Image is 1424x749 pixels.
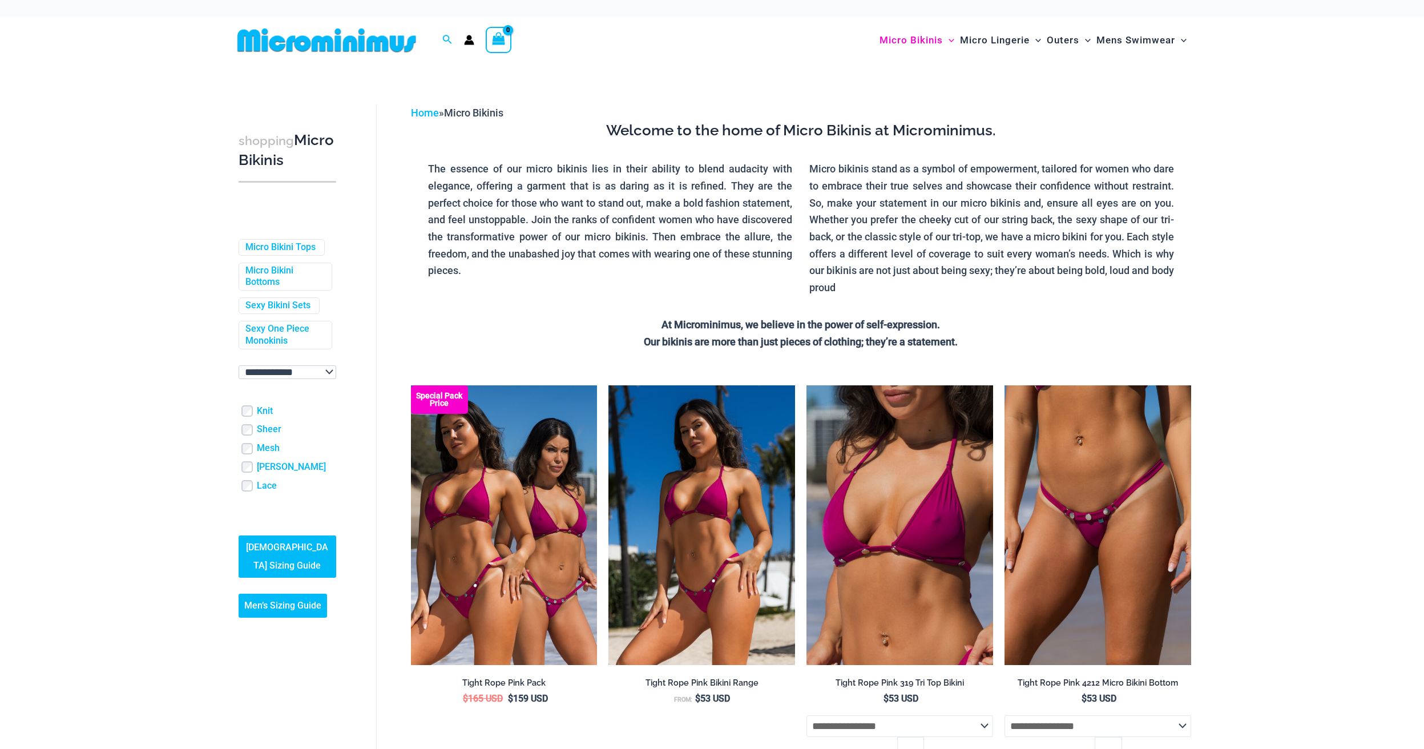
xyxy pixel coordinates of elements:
a: Account icon link [464,35,474,45]
a: Search icon link [442,33,453,47]
nav: Site Navigation [875,21,1192,59]
a: Tight Rope Pink Pack [411,678,598,692]
span: Menu Toggle [1079,26,1091,55]
a: Micro Bikini Bottoms [245,265,323,289]
span: » [411,107,503,119]
bdi: 159 USD [508,693,548,704]
img: Collection Pack F [411,385,598,665]
a: Micro LingerieMenu ToggleMenu Toggle [957,23,1044,58]
a: OutersMenu ToggleMenu Toggle [1044,23,1094,58]
span: Micro Bikinis [444,107,503,119]
a: Tight Rope Pink Bikini Range [608,678,795,692]
img: MM SHOP LOGO FLAT [233,27,421,53]
h2: Tight Rope Pink Bikini Range [608,678,795,688]
span: Outers [1047,26,1079,55]
span: shopping [239,134,294,148]
bdi: 53 USD [695,693,730,704]
a: Micro BikinisMenu ToggleMenu Toggle [877,23,957,58]
b: Special Pack Price [411,392,468,407]
select: wpc-taxonomy-pa_color-745982 [239,365,336,379]
a: Home [411,107,439,119]
span: From: [674,696,692,703]
a: Sexy Bikini Sets [245,300,310,312]
a: Mesh [257,442,280,454]
span: $ [463,693,468,704]
a: Tight Rope Pink 319 4212 Micro 01Tight Rope Pink 319 4212 Micro 02Tight Rope Pink 319 4212 Micro 02 [1005,385,1191,665]
span: Micro Bikinis [880,26,943,55]
span: $ [884,693,889,704]
h2: Tight Rope Pink 319 Tri Top Bikini [806,678,993,688]
a: Collection Pack F Collection Pack B (3)Collection Pack B (3) [411,385,598,665]
span: $ [508,693,513,704]
span: Menu Toggle [1030,26,1041,55]
a: Tight Rope Pink 319 Tri Top Bikini [806,678,993,692]
a: Mens SwimwearMenu ToggleMenu Toggle [1094,23,1189,58]
span: $ [1082,693,1087,704]
bdi: 53 USD [884,693,918,704]
strong: At Microminimus, we believe in the power of self-expression. [661,319,940,331]
span: Menu Toggle [943,26,954,55]
img: Tight Rope Pink 319 4212 Micro 01 [1005,385,1191,665]
h3: Welcome to the home of Micro Bikinis at Microminimus. [419,121,1183,140]
a: [DEMOGRAPHIC_DATA] Sizing Guide [239,535,336,578]
span: Micro Lingerie [960,26,1030,55]
a: Tight Rope Pink 4212 Micro Bikini Bottom [1005,678,1191,692]
strong: Our bikinis are more than just pieces of clothing; they’re a statement. [644,336,958,348]
h2: Tight Rope Pink Pack [411,678,598,688]
p: The essence of our micro bikinis lies in their ability to blend audacity with elegance, offering ... [428,160,793,279]
h3: Micro Bikinis [239,131,336,170]
span: Menu Toggle [1175,26,1187,55]
span: $ [695,693,700,704]
a: View Shopping Cart, empty [486,27,512,53]
a: Lace [257,480,277,492]
img: Tight Rope Pink 319 Top 4228 Thong 05 [608,385,795,665]
a: Micro Bikini Tops [245,241,316,253]
img: Tight Rope Pink 319 Top 01 [806,385,993,665]
a: Tight Rope Pink 319 Top 4228 Thong 05Tight Rope Pink 319 Top 4228 Thong 06Tight Rope Pink 319 Top... [608,385,795,665]
p: Micro bikinis stand as a symbol of empowerment, tailored for women who dare to embrace their true... [809,160,1174,296]
a: Sheer [257,424,281,436]
bdi: 53 USD [1082,693,1116,704]
a: Men’s Sizing Guide [239,594,327,618]
a: Tight Rope Pink 319 Top 01Tight Rope Pink 319 Top 4228 Thong 06Tight Rope Pink 319 Top 4228 Thong 06 [806,385,993,665]
span: Mens Swimwear [1096,26,1175,55]
a: [PERSON_NAME] [257,461,326,473]
a: Sexy One Piece Monokinis [245,323,323,347]
h2: Tight Rope Pink 4212 Micro Bikini Bottom [1005,678,1191,688]
bdi: 165 USD [463,693,503,704]
a: Knit [257,405,273,417]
